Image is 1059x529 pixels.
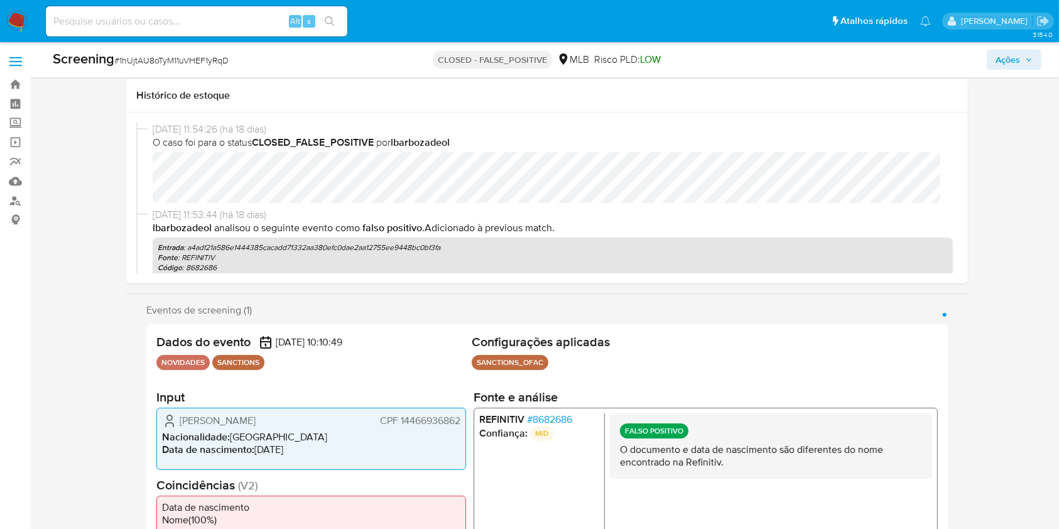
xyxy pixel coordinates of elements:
a: Sair [1036,14,1050,28]
span: LOW [640,52,661,67]
p: : REFINITIV [158,253,948,263]
a: Notificações [920,16,931,26]
b: Entrada [158,242,183,253]
p: : 8682686 [158,263,948,273]
input: Pesquise usuários ou casos... [46,13,347,30]
span: Atalhos rápidos [840,14,908,28]
b: Comentário [158,272,197,283]
p: leticia.merlin@mercadolivre.com [961,15,1032,27]
span: [DATE] 11:54:26 (há 18 dias) [153,123,953,136]
span: O caso foi para o status por [153,136,953,150]
span: Ações [996,50,1020,70]
span: Risco PLD: [594,53,661,67]
h1: Histórico de estoque [136,89,958,102]
b: Código [158,262,182,273]
b: lbarbozadeol [391,135,450,150]
p: . Adicionado à previous match . [153,221,953,235]
b: Screening [53,48,114,68]
p: CLOSED - FALSE_POSITIVE [433,51,552,68]
b: Fonte [158,252,178,263]
b: CLOSED_FALSE_POSITIVE [252,135,374,150]
span: # 1hUjtAU8oTyM11uVHEF1yRqD [114,54,229,67]
button: search-icon [317,13,342,30]
p: : a4adf21a586e1444385cacadd71332aa380efc0dae2aa12755ee9448bc0bf3fa [158,243,948,253]
button: Ações [987,50,1041,70]
b: lbarbozadeol [153,221,212,235]
b: Falso positivo [362,221,422,235]
div: MLB [557,53,589,67]
span: s [307,15,311,27]
span: [DATE] 11:53:44 (há 18 dias) [153,208,953,222]
span: Alt [290,15,300,27]
span: Analisou o seguinte evento como [214,221,360,235]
